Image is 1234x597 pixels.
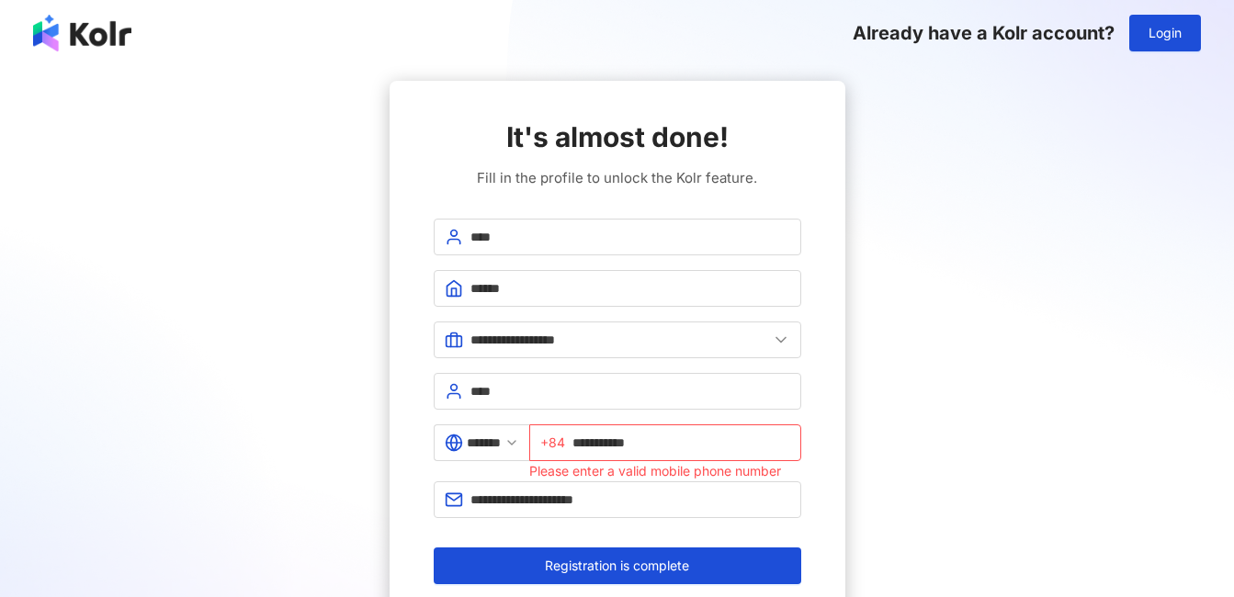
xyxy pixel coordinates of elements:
[506,118,729,156] span: It's almost done!
[529,461,801,481] div: Please enter a valid mobile phone number
[545,558,689,573] span: Registration is complete
[853,22,1115,44] span: Already have a Kolr account?
[1129,15,1201,51] button: Login
[434,547,801,584] button: Registration is complete
[477,167,757,189] span: Fill in the profile to unlock the Kolr feature.
[1149,26,1182,40] span: Login
[540,433,565,453] span: +84
[33,15,131,51] img: logo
